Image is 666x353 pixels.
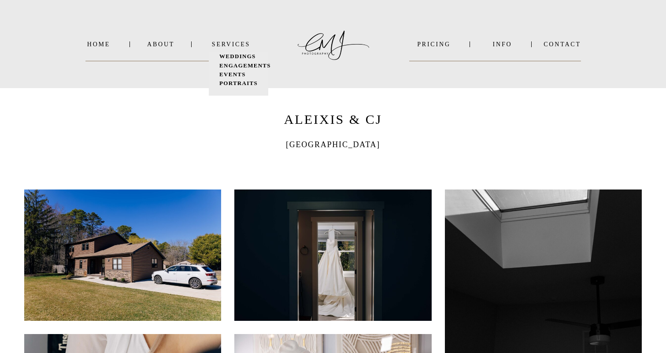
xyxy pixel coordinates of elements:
[219,53,256,59] b: WEDDINGS
[113,138,553,151] p: [GEOGRAPHIC_DATA]
[219,71,246,78] b: EVENTS
[219,70,264,79] a: EVENTS
[147,41,174,48] a: About
[219,52,264,61] a: WEDDINGS
[209,41,253,48] a: SERVICES
[219,61,268,70] a: ENGAGEMENTS
[171,112,495,132] h1: ALEIXIS & CJ
[85,41,112,48] a: Home
[544,41,581,48] a: Contact
[409,41,459,48] a: PRICING
[219,80,258,86] b: PORTRAITS
[219,79,264,88] a: PORTRAITS
[219,62,271,69] b: ENGAGEMENTS
[481,41,524,48] a: INFO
